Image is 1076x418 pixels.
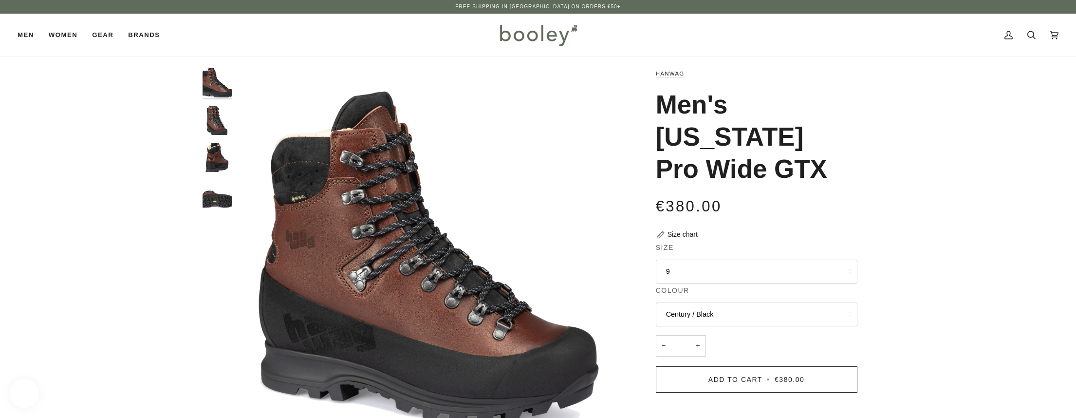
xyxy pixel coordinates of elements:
a: Hanwag [656,71,685,76]
span: Gear [92,30,113,40]
span: Brands [128,30,160,40]
span: Colour [656,285,689,296]
p: Free Shipping in [GEOGRAPHIC_DATA] on Orders €50+ [455,3,620,11]
span: €380.00 [656,198,722,215]
img: Booley [496,21,581,49]
input: Quantity [656,335,706,357]
a: Men [18,14,41,57]
div: Size chart [668,229,698,240]
h1: Men's [US_STATE] Pro Wide GTX [656,89,850,185]
span: • [765,376,772,383]
span: Add to Cart [708,376,762,383]
iframe: Button to open loyalty program pop-up [10,379,39,408]
button: Century / Black [656,303,857,326]
a: Women [41,14,85,57]
span: Men [18,30,34,40]
img: Hanwag Men's Alaska Pro Wide GTX - Booley Galway [203,106,232,135]
img: Hanwag Men's Alaska Pro Wide GTX - Booley Galway [203,143,232,172]
button: 9 [656,260,857,284]
img: Hanwag Men's Alaska Pro Wide GTX - Booley Galway [203,180,232,209]
a: Brands [121,14,167,57]
button: − [656,335,671,357]
button: Add to Cart • €380.00 [656,366,857,393]
span: €380.00 [775,376,804,383]
button: + [690,335,705,357]
a: Gear [85,14,121,57]
span: Women [49,30,77,40]
span: Size [656,243,674,253]
img: Hanwag Men's Alaska Pro Wide GTX Century / Black - Booley Galway [203,68,232,97]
